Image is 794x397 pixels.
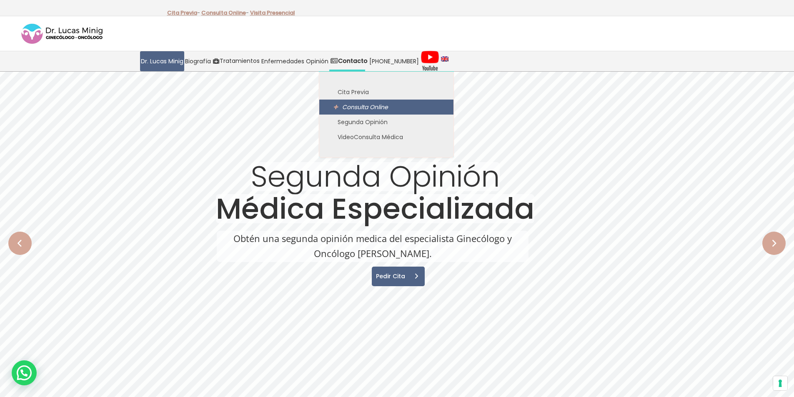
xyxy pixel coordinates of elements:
[251,162,500,191] rs-layer: Segunda Opinión
[217,231,528,262] rs-layer: Obtén una segunda opinión medica del especialista Ginecólogo y Oncólogo [PERSON_NAME].
[140,51,184,71] a: Dr. Lucas Minig
[216,194,534,223] rs-layer: Médica Especializada
[319,100,453,115] a: Consulta Online
[184,51,212,71] a: Biografía
[212,51,260,71] a: Tratamientos
[440,51,449,71] a: language english
[185,57,211,66] span: Biografía
[338,57,368,65] strong: Contacto
[420,51,440,71] a: Videos Youtube Ginecología
[260,51,305,71] a: Enfermedades
[250,9,295,17] a: Visita Presencial
[319,115,453,130] a: Segunda Opinión
[305,51,329,71] a: Opinión
[319,85,453,100] a: Cita Previa
[220,56,260,66] span: Tratamientos
[342,103,388,111] span: Consulta Online
[141,57,183,66] span: Dr. Lucas Minig
[372,273,407,279] span: Pedir Cita
[338,88,369,96] span: Cita Previa
[201,7,249,18] p: -
[306,57,328,66] span: Opinión
[261,57,304,66] span: Enfermedades
[421,51,439,72] img: Videos Youtube Ginecología
[338,118,388,126] span: Segunda Opinión
[372,267,425,286] a: Pedir Cita
[329,51,368,71] a: Contacto
[338,133,403,141] span: VideoConsulta Médica
[167,9,197,17] a: Cita Previa
[441,57,448,62] img: language english
[369,57,419,66] span: [PHONE_NUMBER]
[368,51,420,71] a: [PHONE_NUMBER]
[319,130,453,145] a: VideoConsulta Médica
[167,7,200,18] p: -
[773,376,787,390] button: Sus preferencias de consentimiento para tecnologías de seguimiento
[201,9,246,17] a: Consulta Online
